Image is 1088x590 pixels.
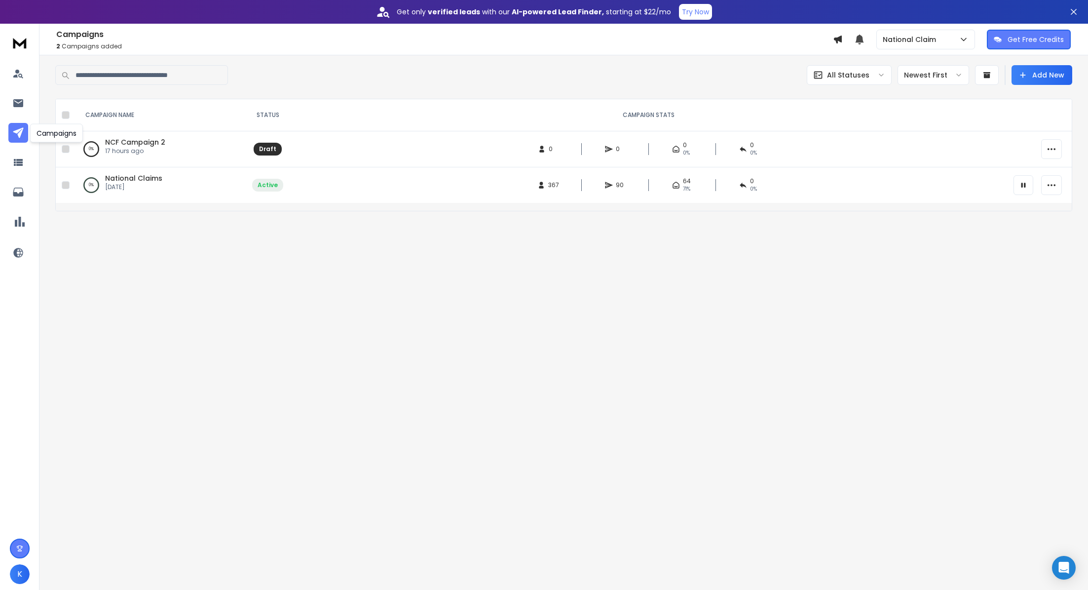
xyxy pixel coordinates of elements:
[1012,65,1072,85] button: Add New
[512,7,604,17] strong: AI-powered Lead Finder,
[898,65,969,85] button: Newest First
[246,99,289,131] th: STATUS
[397,7,671,17] p: Get only with our starting at $22/mo
[683,149,690,157] span: 0%
[10,564,30,584] button: K
[549,145,559,153] span: 0
[616,145,626,153] span: 0
[289,99,1008,131] th: CAMPAIGN STATS
[750,185,757,193] span: 0 %
[89,144,94,154] p: 0 %
[750,177,754,185] span: 0
[827,70,869,80] p: All Statuses
[74,131,246,167] td: 0%NCF Campaign 217 hours ago
[105,183,162,191] p: [DATE]
[682,7,709,17] p: Try Now
[105,173,162,183] a: National Claims
[56,29,833,40] h1: Campaigns
[750,141,754,149] span: 0
[30,124,83,143] div: Campaigns
[987,30,1071,49] button: Get Free Credits
[258,181,278,189] div: Active
[548,181,559,189] span: 367
[56,42,833,50] p: Campaigns added
[1052,556,1076,580] div: Open Intercom Messenger
[105,137,165,147] a: NCF Campaign 2
[683,141,687,149] span: 0
[56,42,60,50] span: 2
[1008,35,1064,44] p: Get Free Credits
[89,180,94,190] p: 0 %
[10,34,30,52] img: logo
[679,4,712,20] button: Try Now
[74,167,246,203] td: 0%National Claims[DATE]
[683,185,690,193] span: 71 %
[616,181,626,189] span: 90
[105,147,165,155] p: 17 hours ago
[750,149,757,157] span: 0%
[74,99,246,131] th: CAMPAIGN NAME
[259,145,276,153] div: Draft
[883,35,940,44] p: National Claim
[428,7,480,17] strong: verified leads
[683,177,691,185] span: 64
